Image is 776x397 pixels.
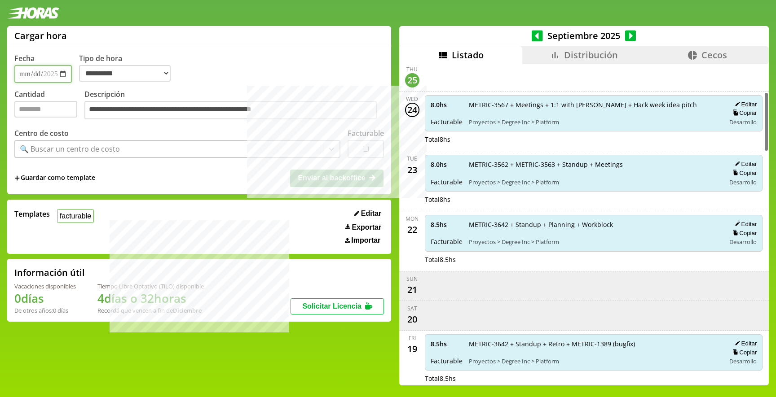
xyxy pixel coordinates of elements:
[14,173,20,183] span: +
[431,357,463,365] span: Facturable
[431,340,463,348] span: 8.5 hs
[97,290,204,306] h1: 4 días o 32 horas
[431,118,463,126] span: Facturable
[469,178,719,186] span: Proyectos > Degree Inc > Platform
[729,118,757,126] span: Desarrollo
[469,238,719,246] span: Proyectos > Degree Inc > Platform
[302,302,362,310] span: Solicitar Licencia
[84,89,384,122] label: Descripción
[14,282,76,290] div: Vacaciones disponibles
[399,64,769,384] div: scrollable content
[469,118,719,126] span: Proyectos > Degree Inc > Platform
[431,237,463,246] span: Facturable
[14,53,35,63] label: Fecha
[14,173,95,183] span: +Guardar como template
[84,101,377,120] textarea: Descripción
[97,282,204,290] div: Tiempo Libre Optativo (TiLO) disponible
[730,109,757,117] button: Copiar
[343,223,384,232] button: Exportar
[406,65,418,73] div: Thu
[469,160,719,169] span: METRIC-3562 + METRIC-3563 + Standup + Meetings
[79,65,171,82] select: Tipo de hora
[409,334,416,342] div: Fri
[14,290,76,306] h1: 0 días
[351,236,380,244] span: Importar
[730,229,757,237] button: Copiar
[729,357,757,365] span: Desarrollo
[469,340,719,348] span: METRIC-3642 + Standup + Retro + METRIC-1389 (bugfix)
[732,340,757,347] button: Editar
[469,357,719,365] span: Proyectos > Degree Inc > Platform
[14,266,85,279] h2: Información útil
[14,306,76,314] div: De otros años: 0 días
[348,128,384,138] label: Facturable
[469,220,719,229] span: METRIC-3642 + Standup + Planning + Workblock
[361,209,381,218] span: Editar
[732,160,757,168] button: Editar
[14,101,77,118] input: Cantidad
[405,103,419,117] div: 24
[732,220,757,228] button: Editar
[14,89,84,122] label: Cantidad
[97,306,204,314] div: Recordá que vencen a fin de
[730,169,757,177] button: Copiar
[405,342,419,356] div: 19
[405,312,419,327] div: 20
[79,53,178,83] label: Tipo de hora
[425,255,763,264] div: Total 8.5 hs
[405,283,419,297] div: 21
[14,30,67,42] h1: Cargar hora
[14,128,69,138] label: Centro de costo
[407,305,417,312] div: Sat
[729,238,757,246] span: Desarrollo
[291,298,384,314] button: Solicitar Licencia
[20,144,120,154] div: 🔍 Buscar un centro de costo
[425,195,763,204] div: Total 8 hs
[469,100,719,109] span: METRIC-3567 + Meetings + 1:1 with [PERSON_NAME] + Hack week idea pitch
[405,222,419,237] div: 22
[406,215,419,222] div: Mon
[543,30,625,42] span: Septiembre 2025
[352,209,384,218] button: Editar
[452,49,484,61] span: Listado
[407,155,417,162] div: Tue
[406,95,418,103] div: Wed
[425,374,763,383] div: Total 8.5 hs
[7,7,59,19] img: logotipo
[730,349,757,356] button: Copiar
[431,178,463,186] span: Facturable
[405,73,419,87] div: 25
[57,209,94,223] button: facturable
[701,49,727,61] span: Cecos
[431,220,463,229] span: 8.5 hs
[431,100,463,109] span: 8.0 hs
[352,223,381,231] span: Exportar
[173,306,202,314] b: Diciembre
[564,49,618,61] span: Distribución
[425,135,763,144] div: Total 8 hs
[431,160,463,169] span: 8.0 hs
[14,209,50,219] span: Templates
[406,275,418,283] div: Sun
[732,100,757,108] button: Editar
[405,162,419,177] div: 23
[729,178,757,186] span: Desarrollo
